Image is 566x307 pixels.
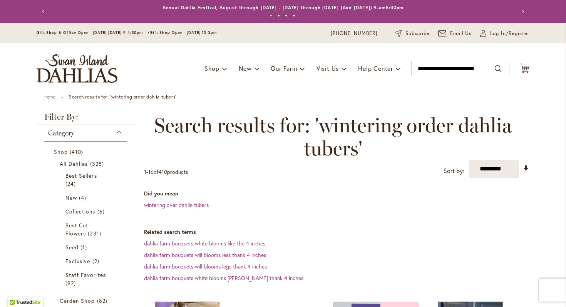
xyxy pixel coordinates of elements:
[293,14,295,17] button: 4 of 4
[159,168,167,175] span: 410
[60,297,113,305] a: Garden Shop
[65,194,77,201] span: New
[79,194,88,202] span: 4
[358,64,393,72] span: Help Center
[65,180,78,188] span: 24
[92,257,101,265] span: 2
[54,148,68,155] span: Shop
[144,166,188,178] p: - of products
[37,54,117,83] a: store logo
[60,160,88,167] span: All Dahlias
[48,129,74,137] span: Category
[60,297,95,304] span: Garden Shop
[144,201,209,209] a: wintering over dahlia tubers
[60,160,113,168] a: All Dahlias
[65,172,107,188] a: Best Sellers
[148,168,154,175] span: 16
[70,148,85,156] span: 410
[65,271,107,287] a: Staff Favorites
[444,164,464,178] label: Sort by:
[150,30,217,35] span: Gift Shop Open - [DATE] 10-3pm
[65,279,78,287] span: 92
[405,30,430,37] span: Subscribe
[395,30,430,37] a: Subscribe
[44,94,55,100] a: Home
[514,4,529,19] button: Next
[65,208,95,215] span: Collections
[144,263,267,270] a: dahlia farm bouquets will blooms legs thank 4 inches
[65,194,107,202] a: New
[450,30,472,37] span: Email Us
[65,207,107,215] a: Collections
[204,64,219,72] span: Shop
[54,148,119,156] a: Shop
[65,257,90,265] span: Exclusive
[490,30,529,37] span: Log In/Register
[97,207,107,215] span: 6
[277,14,280,17] button: 2 of 4
[65,271,106,279] span: Staff Favorites
[144,190,529,197] dt: Did you mean
[144,251,266,259] a: dahlia farm bouquets will blooms less thank 4 inches
[65,222,88,237] span: Best Cut Flowers
[270,14,272,17] button: 1 of 4
[239,64,251,72] span: New
[97,297,109,305] span: 82
[438,30,472,37] a: Email Us
[144,114,522,160] span: Search results for: 'wintering order dahlia tubers'
[90,160,106,168] span: 328
[144,274,303,282] a: dahlia farm bouquets white blooms [PERSON_NAME] thank 4 inches
[480,30,529,37] a: Log In/Register
[65,221,107,237] a: Best Cut Flowers
[316,64,339,72] span: Visit Us
[271,64,297,72] span: Our Farm
[285,14,288,17] button: 3 of 4
[65,244,79,251] span: Seed
[144,168,146,175] span: 1
[144,228,529,236] dt: Related search terms
[65,172,97,179] span: Best Sellers
[331,30,377,37] a: [PHONE_NUMBER]
[144,240,265,247] a: dahlia farm bouquets white blooms like the 4 inches
[65,257,107,265] a: Exclusive
[37,113,134,125] strong: Filter By:
[69,94,176,100] strong: Search results for: 'wintering order dahlia tubers'
[37,4,52,19] button: Previous
[65,243,107,251] a: Seed
[37,30,150,35] span: Gift Shop & Office Open - [DATE]-[DATE] 9-4:30pm /
[88,229,103,237] span: 231
[80,243,89,251] span: 1
[162,5,404,10] a: Annual Dahlia Festival, August through [DATE] - [DATE] through [DATE] (And [DATE]) 9-am5:30pm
